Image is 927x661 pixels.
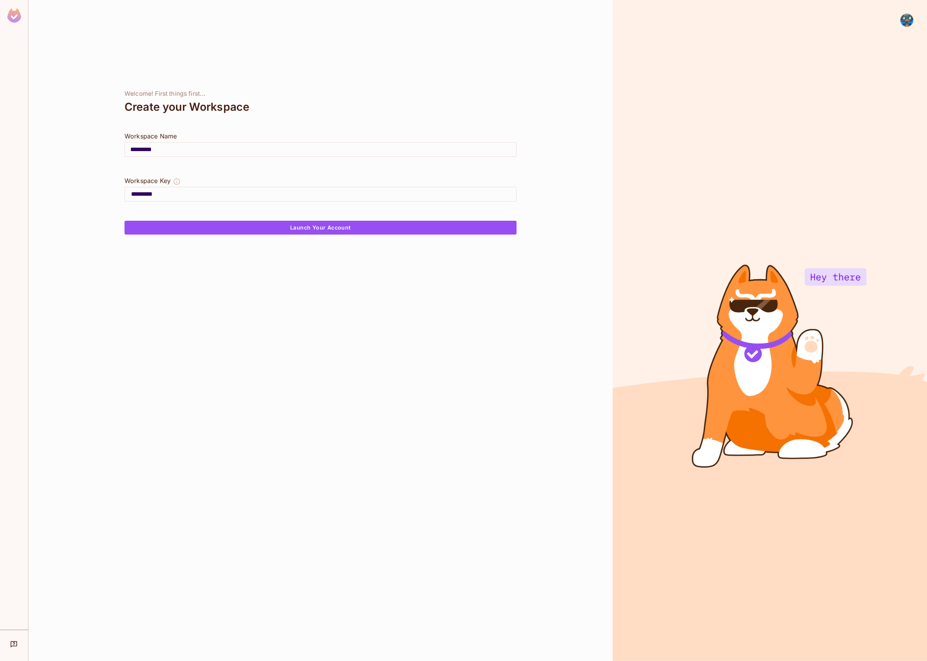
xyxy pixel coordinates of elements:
[125,221,517,235] button: Launch Your Account
[173,176,181,187] button: The Workspace Key is unique, and serves as the identifier of your workspace.
[125,90,517,98] div: Welcome! First things first...
[125,176,171,185] div: Workspace Key
[7,8,21,23] img: SReyMgAAAABJRU5ErkJggg==
[125,98,517,116] div: Create your Workspace
[900,14,913,27] img: harry gutierrez
[125,132,517,141] div: Workspace Name
[5,636,23,652] div: Help & Updates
